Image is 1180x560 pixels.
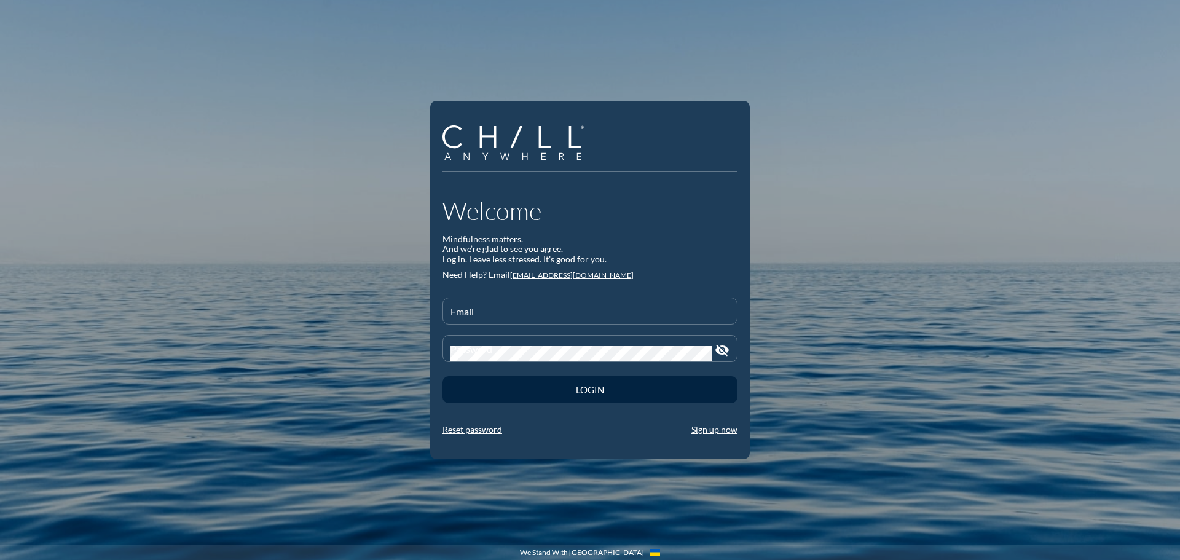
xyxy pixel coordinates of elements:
[442,125,593,162] a: Company Logo
[464,384,716,395] div: Login
[450,346,712,361] input: Password
[691,424,737,435] a: Sign up now
[510,270,634,280] a: [EMAIL_ADDRESS][DOMAIN_NAME]
[450,309,730,324] input: Email
[442,196,737,226] h1: Welcome
[442,125,584,160] img: Company Logo
[442,234,737,265] div: Mindfulness matters. And we’re glad to see you agree. Log in. Leave less stressed. It’s good for ...
[650,549,660,556] img: Flag_of_Ukraine.1aeecd60.svg
[442,269,510,280] span: Need Help? Email
[442,376,737,403] button: Login
[520,548,644,557] a: We Stand With [GEOGRAPHIC_DATA]
[715,343,730,358] i: visibility_off
[442,424,502,435] a: Reset password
